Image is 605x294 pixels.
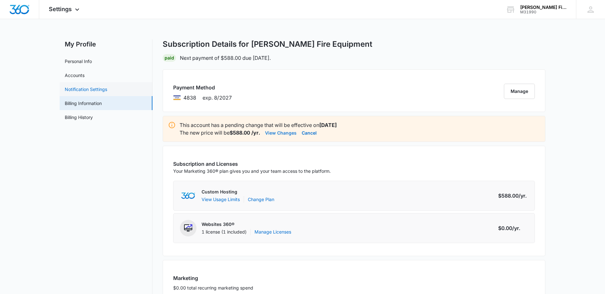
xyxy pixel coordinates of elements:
[163,54,176,62] div: Paid
[163,39,372,49] h1: Subscription Details for [PERSON_NAME] Fire Equipment
[202,189,274,195] p: Custom Hosting
[65,72,85,79] a: Accounts
[173,168,331,174] p: Your Marketing 360® plan gives you and your team access to the platform.
[180,54,271,62] p: Next payment of $588.00 due [DATE].
[520,10,567,14] div: account id
[302,129,317,136] button: Cancel
[202,196,240,203] button: View Usage Limits
[173,284,535,291] p: $0.00 total recurring marketing spend
[202,221,291,227] p: Websites 360®
[65,100,102,107] a: Billing Information
[255,229,291,235] a: Manage Licenses
[265,129,297,136] button: View Changes
[520,5,567,10] div: account name
[248,196,274,203] a: Change Plan
[498,192,528,199] div: $588.00
[180,129,260,136] p: The new price will be
[60,39,152,49] h2: My Profile
[173,84,232,91] h3: Payment Method
[504,84,535,99] button: Manage
[49,6,72,12] span: Settings
[203,94,232,101] span: exp. 8/2027
[183,94,196,101] span: brandLabels.visa ending with
[202,229,291,235] div: 1 license (1 included)
[65,58,92,65] a: Personal Info
[173,274,535,282] h3: Marketing
[65,114,93,121] a: Billing History
[519,192,527,199] span: /yr.
[498,224,528,232] div: $0.00
[180,121,540,129] p: This account has a pending change that will be effective on
[319,122,337,128] strong: [DATE]
[65,86,107,93] a: Notification Settings
[173,160,331,168] h3: Subscription and Licenses
[230,129,260,136] strong: $588.00 /yr.
[512,224,520,232] span: /yr.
